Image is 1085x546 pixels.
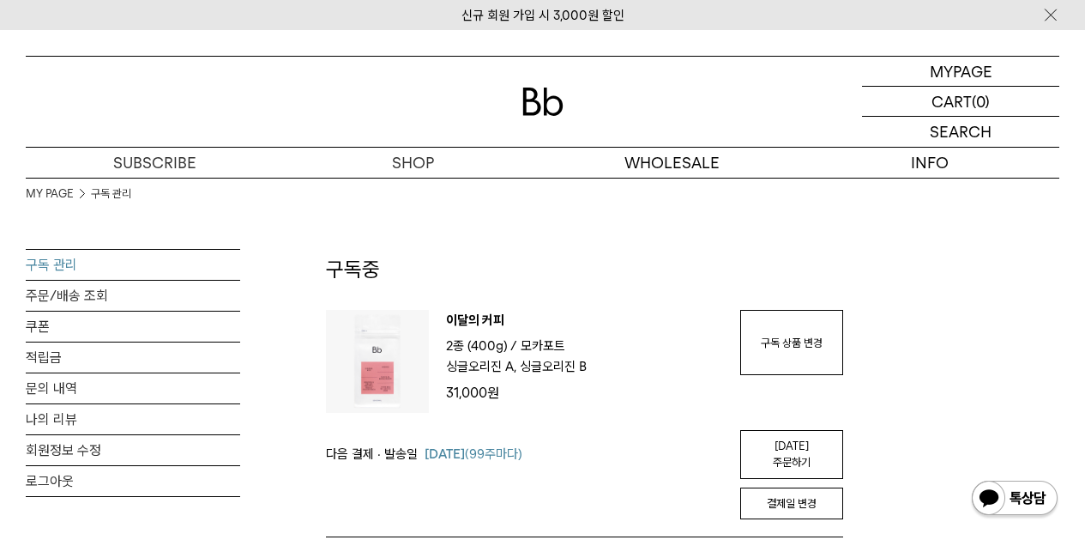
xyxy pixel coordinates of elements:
[425,446,465,462] span: [DATE]
[26,466,240,496] a: 로그아웃
[740,430,843,479] a: [DATE] 주문하기
[930,117,992,147] p: SEARCH
[326,310,429,413] img: 상품이미지
[970,479,1059,520] img: 카카오톡 채널 1:1 채팅 버튼
[487,385,499,401] span: 원
[91,185,131,203] a: 구독 관리
[26,435,240,465] a: 회원정보 수정
[801,148,1059,178] p: INFO
[26,312,240,342] a: 쿠폰
[446,382,723,404] p: 31,000
[26,250,240,280] a: 구독 관리
[26,185,74,203] a: MY PAGE
[862,87,1059,117] a: CART (0)
[446,338,517,354] span: 2종 (400g) /
[326,444,418,464] span: 다음 결제 · 발송일
[930,57,992,86] p: MYPAGE
[26,404,240,434] a: 나의 리뷰
[740,310,843,375] a: 구독 상품 변경
[522,88,564,116] img: 로고
[326,255,843,310] h2: 구독중
[446,310,723,336] p: 이달의 커피
[26,343,240,373] a: 적립금
[543,148,801,178] p: WHOLESALE
[521,336,565,356] p: 모카포트
[931,87,972,116] p: CART
[972,87,990,116] p: (0)
[284,148,542,178] a: SHOP
[26,373,240,403] a: 문의 내역
[862,57,1059,87] a: MYPAGE
[740,488,843,520] button: 결제일 변경
[26,281,240,311] a: 주문/배송 조회
[461,8,624,23] a: 신규 회원 가입 시 3,000원 할인
[26,148,284,178] a: SUBSCRIBE
[425,444,522,464] span: (99주마다)
[446,356,587,377] p: 싱글오리진 A, 싱글오리진 B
